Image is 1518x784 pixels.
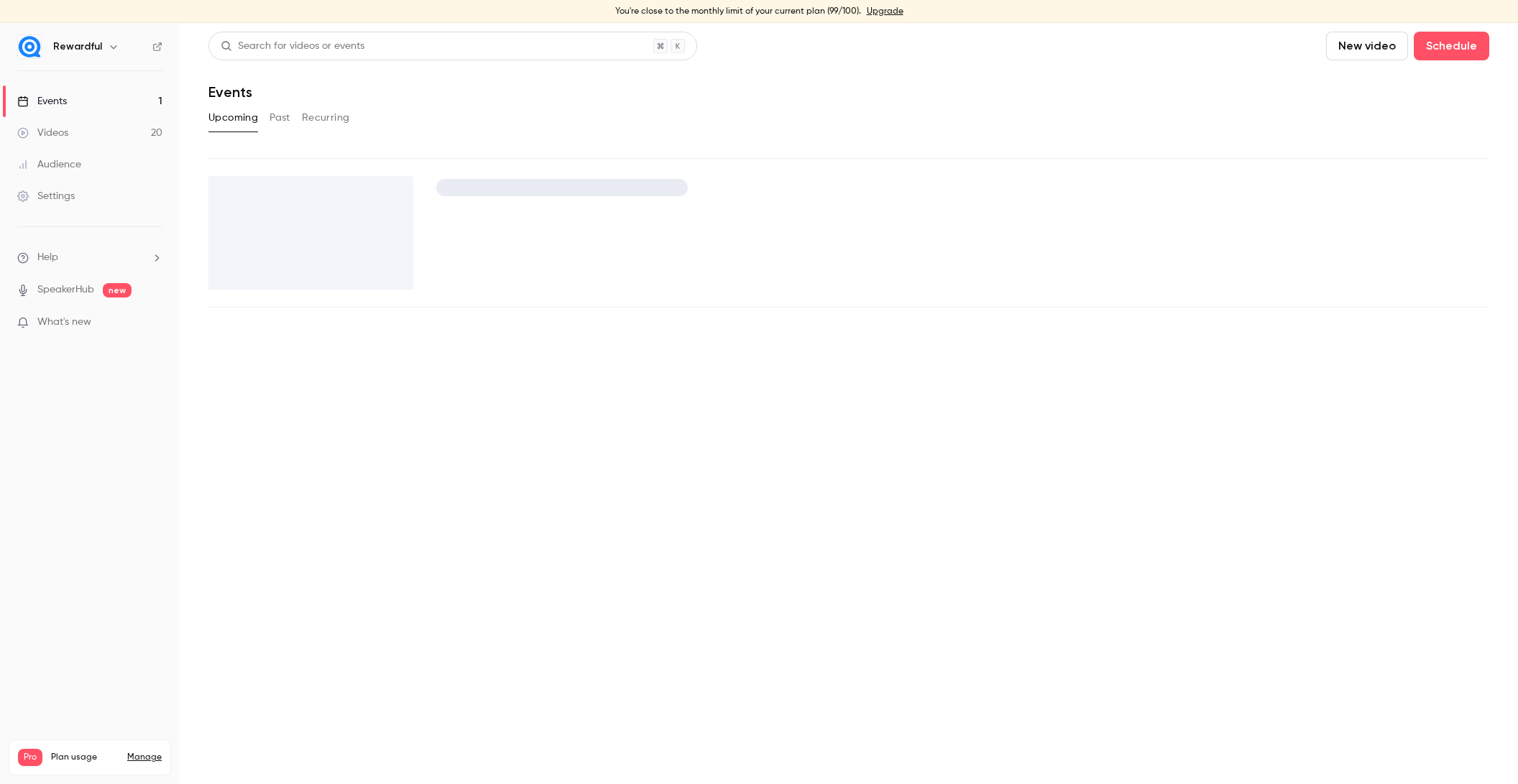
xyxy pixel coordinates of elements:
[221,39,364,54] div: Search for videos or events
[1414,32,1489,60] button: Schedule
[37,282,94,298] a: SpeakerHub
[51,752,119,763] span: Plan usage
[17,126,68,140] div: Videos
[127,752,162,763] a: Manage
[18,35,41,58] img: Rewardful
[1326,32,1408,60] button: New video
[208,106,258,129] button: Upcoming
[18,749,42,766] span: Pro
[17,94,67,109] div: Events
[103,283,132,298] span: new
[302,106,350,129] button: Recurring
[270,106,290,129] button: Past
[17,189,75,203] div: Settings
[867,6,903,17] a: Upgrade
[17,157,81,172] div: Audience
[53,40,102,54] h6: Rewardful
[145,316,162,329] iframe: Noticeable Trigger
[17,250,162,265] li: help-dropdown-opener
[37,250,58,265] span: Help
[37,315,91,330] span: What's new
[208,83,252,101] h1: Events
